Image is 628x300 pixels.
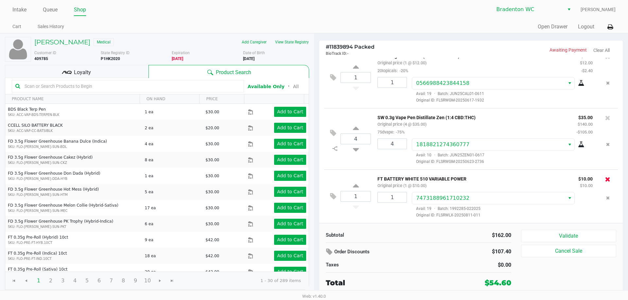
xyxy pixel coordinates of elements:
a: Cart [12,23,21,31]
span: - [347,51,349,56]
span: Expiration [172,51,190,55]
p: SKU: FLO-[PERSON_NAME]-SUN-MEC [8,208,139,213]
span: · [431,91,438,96]
td: FT 0.35g Pre-Roll (Indica) 10ct [5,248,142,264]
button: Remove the package from the orderLine [603,192,612,204]
p: SKU: ACC-VAP-CC-BATSIBLK [8,128,139,133]
a: Intake [12,5,26,14]
span: Page 10 [141,275,154,287]
span: 0566988423844158 [416,80,469,86]
td: 20 ea [142,264,203,280]
span: Original ID: FLSRWLX-20250811-011 [412,212,593,218]
span: Customer ID [34,51,56,55]
td: 9 ea [142,232,203,248]
app-button-loader: Add to Cart [277,221,303,226]
p: $35.00 [576,113,593,120]
span: · [431,206,438,211]
button: Add to Cart [274,139,306,149]
app-button-loader: Add to Cart [277,189,303,194]
a: Queue [43,5,58,14]
button: Select [564,4,574,15]
span: Page 3 [57,275,69,287]
span: ᛫ [285,83,293,89]
span: $30.00 [205,158,219,162]
p: $10.00 [578,175,593,182]
span: $42.00 [205,254,219,258]
td: FD 3.5g Flower Greenhouse Banana Dulce (Indica) [5,136,142,152]
button: Cancel Sale [521,245,616,257]
p: SKU: FLO-[PERSON_NAME]-SUN-PKT [8,224,139,229]
td: FD 3.5g Flower Greenhouse Hot Mess (Hybrid) [5,184,142,200]
span: Go to the next page [154,275,166,287]
span: Page 4 [69,275,81,287]
span: $20.00 [205,126,219,130]
td: 8 ea [142,152,203,168]
app-button-loader: Add to Cart [277,157,303,162]
div: Data table [5,94,309,272]
div: $107.40 [456,246,511,257]
td: 2 ea [142,120,203,136]
span: Product Search [216,69,251,76]
span: -20% [398,68,408,73]
button: All [293,83,299,90]
p: SKU: FLO-[PERSON_NAME]-DDA-HYB [8,176,139,181]
button: Select [565,192,574,204]
button: Add to Cart [274,171,306,181]
td: 17 ea [142,200,203,216]
a: Sales History [38,23,64,31]
span: Date of Birth [243,51,265,55]
span: Original ID: FLSRWGM-20250623-2736 [412,159,593,165]
input: Scan or Search Products to Begin [22,81,240,91]
td: BDS Black Terp Pen [5,104,142,120]
kendo-pager-info: 1 - 30 of 289 items [183,277,301,284]
span: Original ID: FLSRWGM-20250617-1932 [412,97,593,103]
app-button-loader: Add to Cart [277,237,303,242]
span: Page 9 [129,275,142,287]
button: Add to Cart [274,251,306,261]
h5: [PERSON_NAME] [34,38,90,46]
p: SKU: FLO-PRE-FT-HYB.10CT [8,240,139,245]
span: $42.00 [205,270,219,274]
button: Open Drawer [538,23,567,31]
app-button-loader: Add to Cart [277,141,303,146]
a: Shop [74,5,86,14]
b: P1HK2020 [101,56,120,61]
span: Avail: 19 Batch: 1992285-022025 [412,206,480,211]
button: Select [565,139,574,150]
td: 4 ea [142,136,203,152]
span: Go to the first page [8,275,20,287]
p: SKU: FLO-[PERSON_NAME]-SUN-HTM [8,192,139,197]
span: Bradenton WC [497,6,560,13]
td: FD 3.5g Flower Greenhouse Cakez (Hybrid) [5,152,142,168]
button: Clear All [593,47,610,54]
td: 5 ea [142,184,203,200]
span: Page 2 [44,275,57,287]
span: # [326,44,329,50]
span: Page 1 [32,275,45,287]
td: 1 ea [142,104,203,120]
app-button-loader: Add to Cart [277,205,303,210]
span: $30.00 [205,110,219,114]
span: $30.00 [205,222,219,226]
div: $162.00 [424,231,512,239]
small: -$2.40 [581,68,593,73]
button: Remove the package from the orderLine [603,138,612,150]
p: SKU: FLO-PRE-FT-IND.10CT [8,256,139,261]
b: Medical card expired [172,56,183,61]
td: 1 ea [142,168,203,184]
th: ON HAND [140,94,200,104]
div: Order Discounts [326,246,446,258]
app-button-loader: Add to Cart [277,109,303,114]
div: Total [326,277,443,288]
span: Loyalty [74,69,91,76]
td: FT 0.35g Pre-Roll (Sativa) 10ct [5,264,142,280]
inline-svg: Split item qty to new line [329,144,340,153]
span: Go to the previous page [24,278,29,283]
span: Avail: 19 Batch: JUN25CAL01-0611 [412,91,484,96]
span: State Registry ID [101,51,130,55]
span: Avail: 10 Batch: JUN25ZEN01-0617 [412,153,484,157]
small: $140.00 [578,122,593,127]
span: Go to the last page [169,278,175,283]
span: Page 5 [81,275,93,287]
button: Add to Cart [274,267,306,277]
